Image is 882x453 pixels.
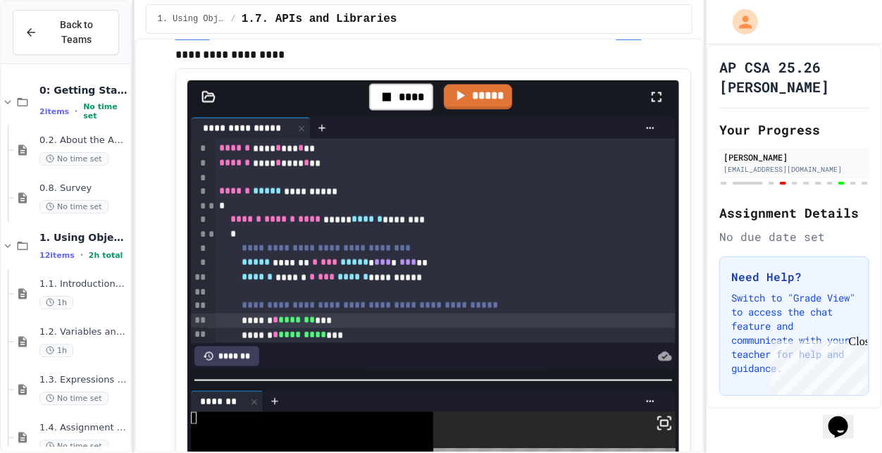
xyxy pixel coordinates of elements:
h2: Your Progress [719,120,869,139]
span: 1.3. Expressions and Output [New] [39,374,128,386]
div: Chat with us now!Close [6,6,97,89]
span: 1.2. Variables and Data Types [39,326,128,338]
button: Back to Teams [13,10,119,55]
h1: AP CSA 25.26 [PERSON_NAME] [719,57,869,97]
div: No due date set [719,228,869,245]
span: 12 items [39,251,75,260]
div: [PERSON_NAME] [723,151,865,163]
span: Back to Teams [46,18,107,47]
span: 0.8. Survey [39,182,128,194]
span: 1. Using Objects and Methods [39,231,128,244]
h2: Assignment Details [719,203,869,223]
span: No time set [83,102,127,120]
span: 1. Using Objects and Methods [158,13,225,25]
span: 1.4. Assignment and Input [39,422,128,434]
span: 2h total [89,251,123,260]
span: 0.2. About the AP CSA Exam [39,135,128,147]
span: 0: Getting Started [39,84,128,97]
div: My Account [718,6,762,38]
span: / [231,13,236,25]
span: 1h [39,296,73,309]
p: Switch to "Grade View" to access the chat feature and communicate with your teacher for help and ... [731,291,857,376]
iframe: chat widget [823,397,868,439]
span: • [75,106,77,117]
span: 2 items [39,107,69,116]
iframe: chat widget [765,335,868,395]
h3: Need Help? [731,268,857,285]
div: [EMAIL_ADDRESS][DOMAIN_NAME] [723,164,865,175]
span: No time set [39,152,108,166]
span: No time set [39,200,108,213]
span: 1.7. APIs and Libraries [242,11,397,27]
span: • [80,249,83,261]
span: No time set [39,440,108,453]
span: No time set [39,392,108,405]
span: 1.1. Introduction to Algorithms, Programming, and Compilers [39,278,128,290]
span: 1h [39,344,73,357]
